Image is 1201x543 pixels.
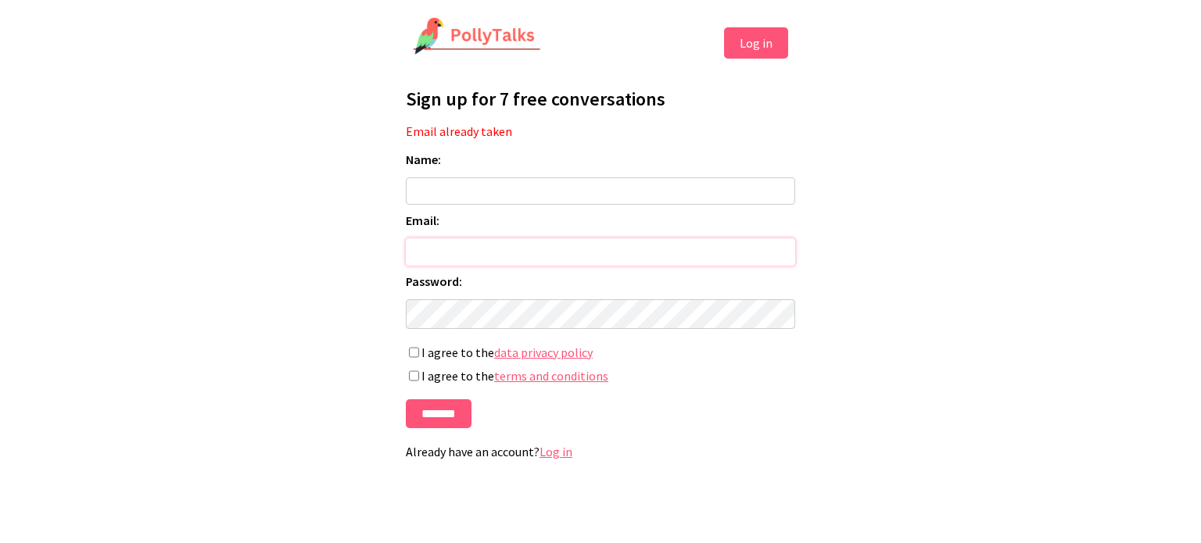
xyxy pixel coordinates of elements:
input: I agree to thedata privacy policy [409,347,419,358]
img: PollyTalks Logo [413,17,541,56]
label: Name: [406,152,795,167]
label: Password: [406,273,795,289]
label: I agree to the [406,368,795,384]
a: terms and conditions [494,368,608,384]
p: Email already taken [406,123,795,139]
p: Already have an account? [406,444,795,459]
h1: Sign up for 7 free conversations [406,87,795,111]
button: Log in [724,27,788,59]
a: data privacy policy [494,345,593,360]
label: I agree to the [406,345,795,360]
label: Email: [406,213,795,228]
input: I agree to theterms and conditions [409,370,419,381]
a: Log in [540,444,572,459]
